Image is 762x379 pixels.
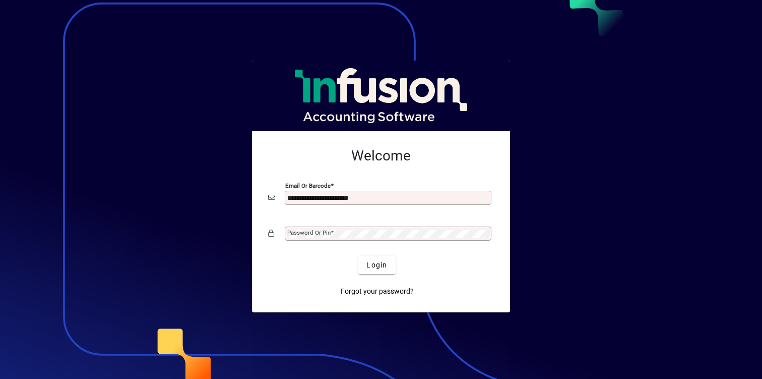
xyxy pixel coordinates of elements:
[285,182,331,189] mat-label: Email or Barcode
[268,147,494,165] h2: Welcome
[341,286,414,297] span: Forgot your password?
[337,282,418,300] a: Forgot your password?
[366,260,387,270] span: Login
[358,256,395,274] button: Login
[287,229,331,236] mat-label: Password or Pin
